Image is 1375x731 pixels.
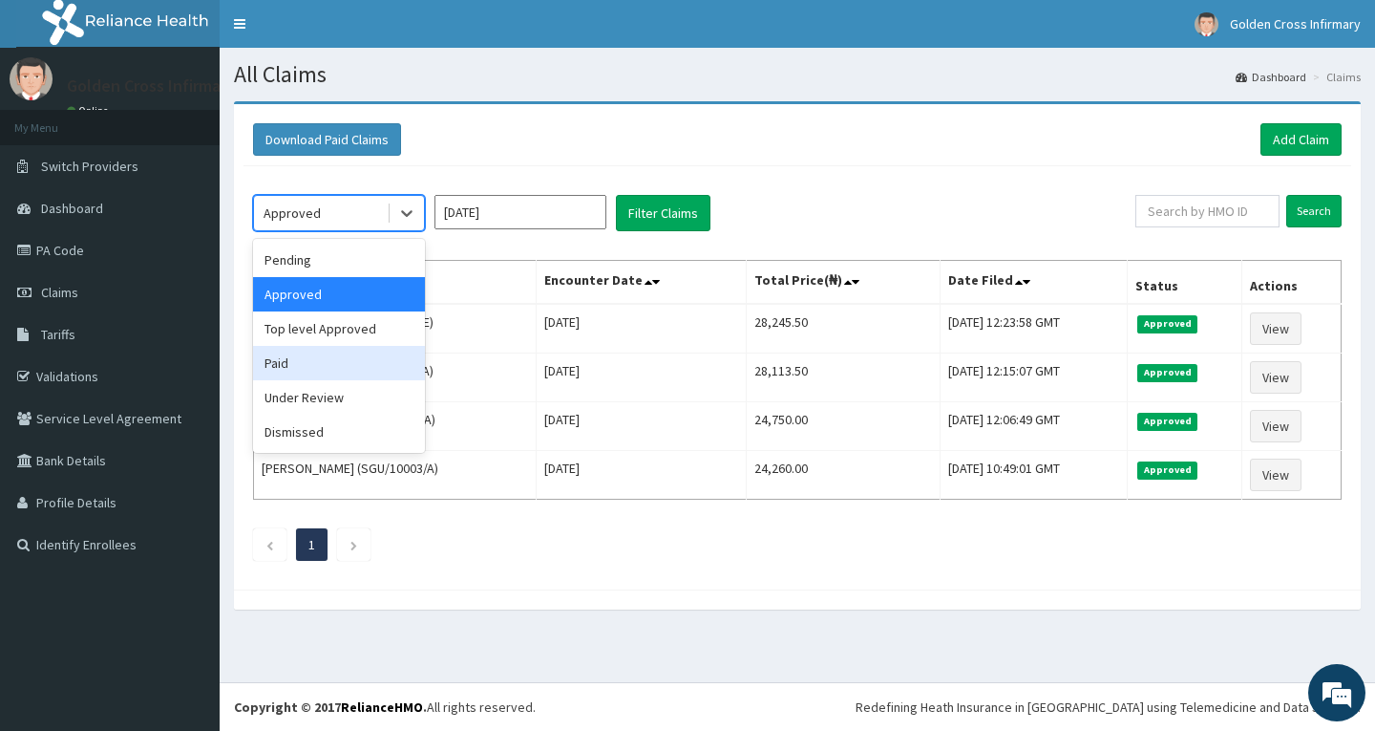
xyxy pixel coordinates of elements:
a: Online [67,104,113,118]
td: 24,750.00 [746,402,941,451]
th: Encounter Date [536,261,746,305]
td: [DATE] [536,354,746,402]
div: Paid [253,346,425,380]
td: [DATE] 12:06:49 GMT [941,402,1128,451]
footer: All rights reserved. [220,682,1375,731]
h1: All Claims [234,62,1361,87]
td: [DATE] 12:15:07 GMT [941,354,1128,402]
div: Redefining Heath Insurance in [GEOGRAPHIC_DATA] using Telemedicine and Data Science! [856,698,1361,717]
span: Tariffs [41,326,75,343]
th: Date Filed [941,261,1128,305]
th: Status [1128,261,1242,305]
div: Approved [264,204,321,223]
div: Dismissed [253,415,425,449]
span: Switch Providers [41,158,138,175]
td: [DATE] [536,451,746,500]
p: Golden Cross Infirmary [67,77,235,95]
button: Filter Claims [616,195,710,231]
a: Previous page [265,536,274,553]
a: View [1250,361,1301,394]
td: [DATE] [536,304,746,354]
img: User Image [1195,12,1218,36]
td: [DATE] 10:49:01 GMT [941,451,1128,500]
span: Dashboard [41,200,103,217]
a: RelianceHMO [341,699,423,716]
input: Select Month and Year [434,195,606,229]
img: User Image [10,57,53,100]
span: Approved [1137,315,1197,333]
td: [DATE] 12:23:58 GMT [941,304,1128,354]
div: Approved [253,277,425,312]
div: Chat with us now [99,107,321,132]
a: Next page [349,536,358,553]
a: Page 1 is your current page [308,536,315,553]
div: Minimize live chat window [313,10,359,55]
div: Under Review [253,380,425,415]
td: [DATE] [536,402,746,451]
input: Search [1286,195,1342,227]
li: Claims [1308,69,1361,85]
div: Pending [253,243,425,277]
a: Dashboard [1236,69,1306,85]
span: Claims [41,284,78,301]
button: Download Paid Claims [253,123,401,156]
td: 28,245.50 [746,304,941,354]
th: Total Price(₦) [746,261,941,305]
span: We're online! [111,241,264,434]
textarea: Type your message and hit 'Enter' [10,522,364,589]
th: Actions [1241,261,1341,305]
span: Golden Cross Infirmary [1230,15,1361,32]
input: Search by HMO ID [1135,195,1280,227]
td: 24,260.00 [746,451,941,500]
span: Approved [1137,413,1197,430]
strong: Copyright © 2017 . [234,699,427,716]
div: Top level Approved [253,312,425,346]
a: View [1250,312,1301,345]
td: 28,113.50 [746,354,941,402]
a: Add Claim [1260,123,1342,156]
span: Approved [1137,364,1197,381]
span: Approved [1137,462,1197,479]
a: View [1250,410,1301,442]
td: [PERSON_NAME] (SGU/10003/A) [254,451,537,500]
a: View [1250,459,1301,491]
img: d_794563401_company_1708531726252_794563401 [35,96,77,143]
